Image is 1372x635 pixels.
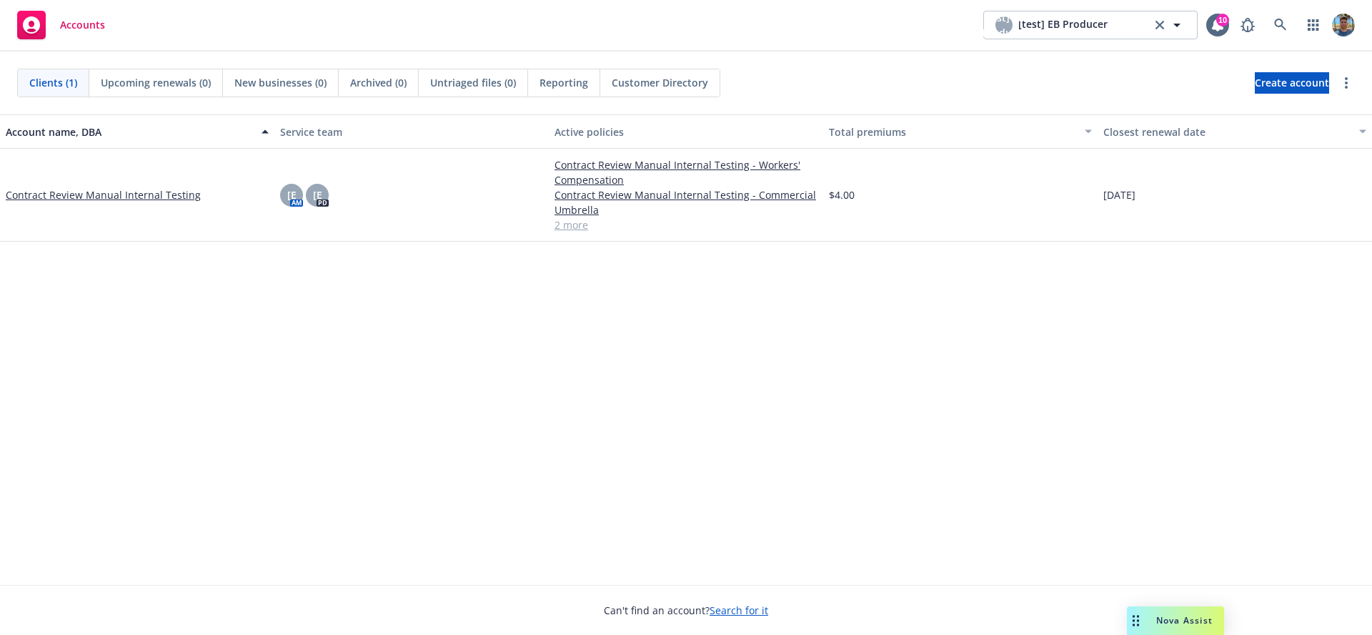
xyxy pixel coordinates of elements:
[983,11,1198,39] button: [test] EB Producer[test] EB Producerclear selection
[1127,606,1145,635] div: Drag to move
[274,114,549,149] button: Service team
[1255,69,1329,97] span: Create account
[1299,11,1328,39] a: Switch app
[29,75,77,90] span: Clients (1)
[1103,124,1351,139] div: Closest renewal date
[555,124,817,139] div: Active policies
[1255,72,1329,94] a: Create account
[101,75,211,90] span: Upcoming renewals (0)
[6,187,201,202] a: Contract Review Manual Internal Testing
[60,19,105,31] span: Accounts
[1233,11,1262,39] a: Report a Bug
[1332,14,1355,36] img: photo
[1151,16,1168,34] a: clear selection
[829,187,855,202] span: $4.00
[555,187,817,217] a: Contract Review Manual Internal Testing - Commercial Umbrella
[234,75,327,90] span: New businesses (0)
[1127,606,1224,635] button: Nova Assist
[1103,187,1135,202] span: [DATE]
[1216,14,1229,26] div: 10
[612,75,708,90] span: Customer Directory
[540,75,588,90] span: Reporting
[823,114,1098,149] button: Total premiums
[1156,614,1213,626] span: Nova Assist
[555,217,817,232] a: 2 more
[549,114,823,149] button: Active policies
[350,75,407,90] span: Archived (0)
[313,187,322,202] span: [E
[1266,11,1295,39] a: Search
[604,603,768,618] span: Can't find an account?
[710,604,768,617] a: Search for it
[982,10,1027,40] span: [test] EB Producer
[287,187,297,202] span: [E
[1098,114,1372,149] button: Closest renewal date
[829,124,1076,139] div: Total premiums
[1338,74,1355,92] a: more
[1018,16,1108,34] span: [test] EB Producer
[430,75,516,90] span: Untriaged files (0)
[280,124,543,139] div: Service team
[555,157,817,187] a: Contract Review Manual Internal Testing - Workers' Compensation
[11,5,111,45] a: Accounts
[6,124,253,139] div: Account name, DBA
